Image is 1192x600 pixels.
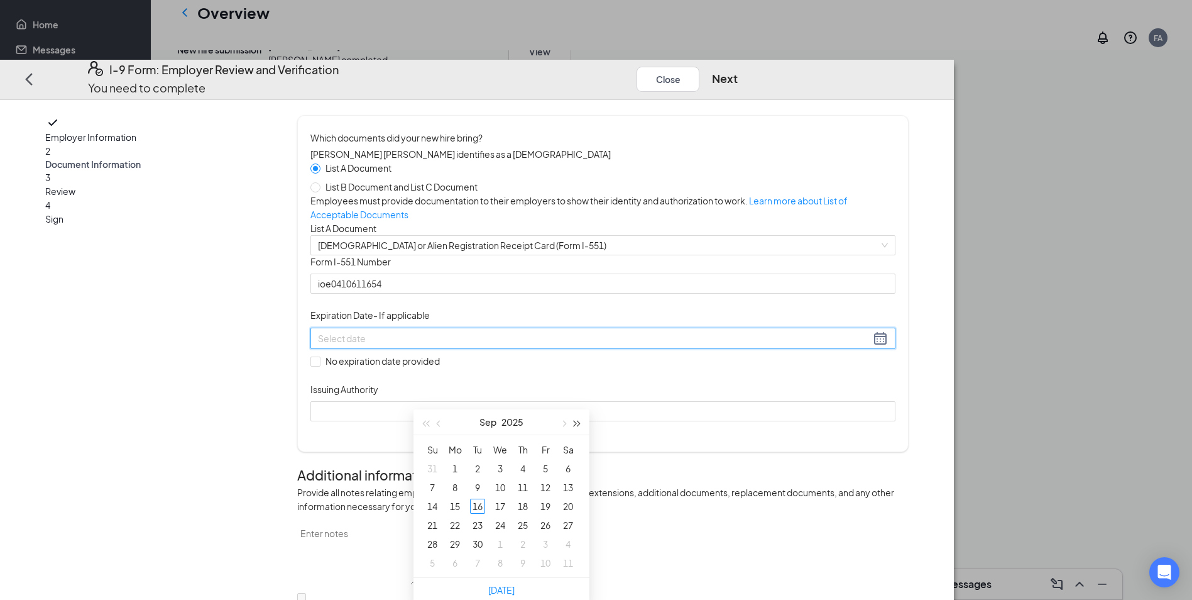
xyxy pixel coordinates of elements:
[557,553,579,572] td: 2025-10-11
[297,487,894,513] span: Provide all notes relating employment authorization stamps or receipts, extensions, additional do...
[45,130,261,144] span: Employer Information
[310,274,895,294] input: Enter Form I-551 number
[320,180,483,194] span: List B Document and List C Document
[493,555,508,570] div: 8
[444,553,466,572] td: 2025-10-06
[466,516,489,535] td: 2025-09-23
[310,131,895,145] span: Which documents did your new hire bring?
[297,467,437,484] span: Additional information
[557,516,579,535] td: 2025-09-27
[515,518,530,533] div: 25
[534,440,557,459] th: Fr
[493,480,508,495] div: 10
[538,518,553,533] div: 26
[511,440,534,459] th: Th
[466,535,489,553] td: 2025-09-30
[45,145,50,157] span: 2
[538,536,553,552] div: 3
[421,553,444,572] td: 2025-10-05
[515,555,530,570] div: 9
[466,497,489,516] td: 2025-09-16
[712,70,738,88] button: Next
[88,79,339,97] p: You need to complete
[489,497,511,516] td: 2025-09-17
[515,499,530,514] div: 18
[425,480,440,495] div: 7
[421,497,444,516] td: 2025-09-14
[560,499,576,514] div: 20
[493,461,508,476] div: 3
[560,536,576,552] div: 4
[447,555,462,570] div: 6
[425,555,440,570] div: 5
[88,62,103,77] svg: FormI9EVerifyIcon
[421,440,444,459] th: Su
[310,309,430,322] span: Expiration Date
[444,516,466,535] td: 2025-09-22
[444,459,466,478] td: 2025-09-01
[511,553,534,572] td: 2025-10-09
[557,478,579,497] td: 2025-09-13
[45,212,261,226] span: Sign
[425,518,440,533] div: 21
[310,223,376,234] span: List A Document
[318,331,870,345] input: Select date
[534,535,557,553] td: 2025-10-03
[45,115,60,130] svg: Checkmark
[479,409,496,435] button: Sep
[447,536,462,552] div: 29
[320,161,396,175] span: List A Document
[538,480,553,495] div: 12
[1149,557,1179,587] div: Open Intercom Messenger
[489,516,511,535] td: 2025-09-24
[501,409,523,435] button: 2025
[515,461,530,476] div: 4
[470,480,485,495] div: 9
[637,67,699,92] button: Close
[534,553,557,572] td: 2025-10-10
[557,459,579,478] td: 2025-09-06
[534,516,557,535] td: 2025-09-26
[557,497,579,516] td: 2025-09-20
[466,459,489,478] td: 2025-09-02
[515,536,530,552] div: 2
[421,535,444,553] td: 2025-09-28
[511,478,534,497] td: 2025-09-11
[511,497,534,516] td: 2025-09-18
[109,62,339,79] h4: I-9 Form: Employer Review and Verification
[45,172,50,183] span: 3
[421,459,444,478] td: 2025-08-31
[320,354,445,368] span: No expiration date provided
[425,461,440,476] div: 31
[444,535,466,553] td: 2025-09-29
[45,184,261,198] span: Review
[560,518,576,533] div: 27
[470,555,485,570] div: 7
[318,236,888,255] span: [DEMOGRAPHIC_DATA] or Alien Registration Receipt Card (Form I-551)
[470,499,485,514] div: 16
[493,518,508,533] div: 24
[310,148,611,160] span: [PERSON_NAME] [PERSON_NAME] identifies as a [DEMOGRAPHIC_DATA]
[310,383,378,396] span: Issuing Authority
[444,478,466,497] td: 2025-09-08
[447,461,462,476] div: 1
[489,440,511,459] th: We
[488,584,515,596] a: [DATE]
[466,440,489,459] th: Tu
[466,553,489,572] td: 2025-10-07
[493,536,508,552] div: 1
[534,497,557,516] td: 2025-09-19
[373,310,430,321] span: - If applicable
[425,499,440,514] div: 14
[560,480,576,495] div: 13
[470,461,485,476] div: 2
[444,497,466,516] td: 2025-09-15
[45,199,50,211] span: 4
[470,518,485,533] div: 23
[511,459,534,478] td: 2025-09-04
[511,516,534,535] td: 2025-09-25
[447,518,462,533] div: 22
[538,461,553,476] div: 5
[425,536,440,552] div: 28
[470,536,485,552] div: 30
